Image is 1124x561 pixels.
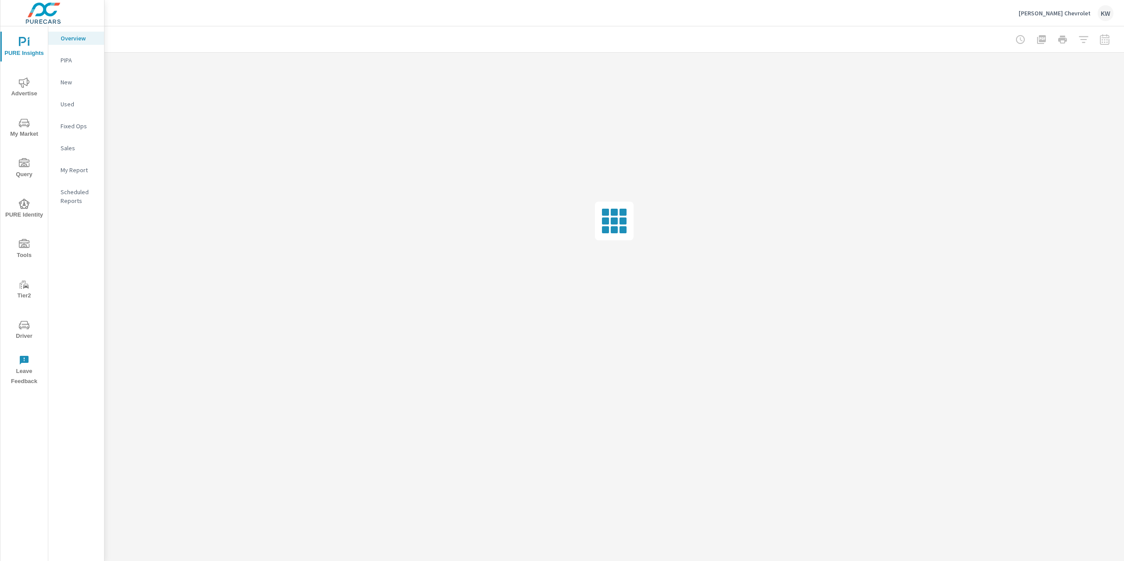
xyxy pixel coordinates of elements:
span: Query [3,158,45,180]
div: PIPA [48,54,104,67]
div: My Report [48,163,104,177]
div: New [48,76,104,89]
span: PURE Insights [3,37,45,58]
div: Scheduled Reports [48,185,104,207]
p: Overview [61,34,97,43]
span: Driver [3,320,45,341]
span: My Market [3,118,45,139]
p: New [61,78,97,87]
div: Overview [48,32,104,45]
p: Fixed Ops [61,122,97,130]
p: Scheduled Reports [61,188,97,205]
span: Tools [3,239,45,261]
p: PIPA [61,56,97,65]
p: [PERSON_NAME] Chevrolet [1019,9,1091,17]
span: Tier2 [3,279,45,301]
span: PURE Identity [3,199,45,220]
span: Leave Feedback [3,355,45,387]
p: Sales [61,144,97,152]
p: My Report [61,166,97,174]
div: Used [48,98,104,111]
p: Used [61,100,97,109]
div: Fixed Ops [48,119,104,133]
div: nav menu [0,26,48,390]
div: KW [1098,5,1113,21]
div: Sales [48,141,104,155]
span: Advertise [3,77,45,99]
